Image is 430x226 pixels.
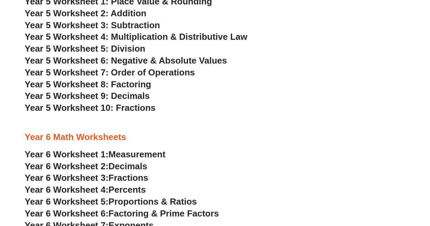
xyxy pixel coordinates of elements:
a: Year 5 Worksheet 4: Multiplication & Distributive Law [25,32,247,42]
a: Year 6 Worksheet 2:Decimals [25,161,148,171]
span: Decimals [108,161,147,171]
span: Year 6 Worksheet 1: [25,149,109,159]
a: Year 6 Worksheet 1:Measurement [25,149,166,159]
a: Year 6 Worksheet 3:Fractions [25,173,148,183]
a: Year 6 Worksheet 4:Percents [25,185,146,195]
a: Year 5 Worksheet 10: Fractions [25,103,156,113]
span: Factoring & Prime Factors [108,208,219,219]
a: Year 5 Worksheet 2: Addition [25,8,147,18]
a: Year 5 Worksheet 7: Order of Operations [25,67,195,77]
span: Year 6 Worksheet 6: [25,208,109,219]
span: Year 6 Worksheet 4: [25,185,109,195]
span: Fractions [108,173,148,183]
span: Year 6 Worksheet 5: [25,196,109,207]
iframe: Chat Widget [317,149,430,226]
h3: Year 6 Math Worksheets [25,132,406,143]
span: Measurement [108,149,166,159]
a: Year 5 Worksheet 5: Division [25,44,145,54]
a: Year 5 Worksheet 3: Subtraction [25,20,160,30]
span: Year 6 Worksheet 3: [25,173,109,183]
span: Year 6 Worksheet 2: [25,161,109,171]
a: Year 5 Worksheet 8: Factoring [25,79,151,89]
span: Proportions & Ratios [108,196,197,207]
a: Year 5 Worksheet 6: Negative & Absolute Values [25,55,227,66]
a: Year 6 Worksheet 6:Factoring & Prime Factors [25,208,219,219]
span: Percents [108,185,146,195]
a: Year 5 Worksheet 9: Decimals [25,91,150,101]
a: Year 6 Worksheet 5:Proportions & Ratios [25,196,197,207]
